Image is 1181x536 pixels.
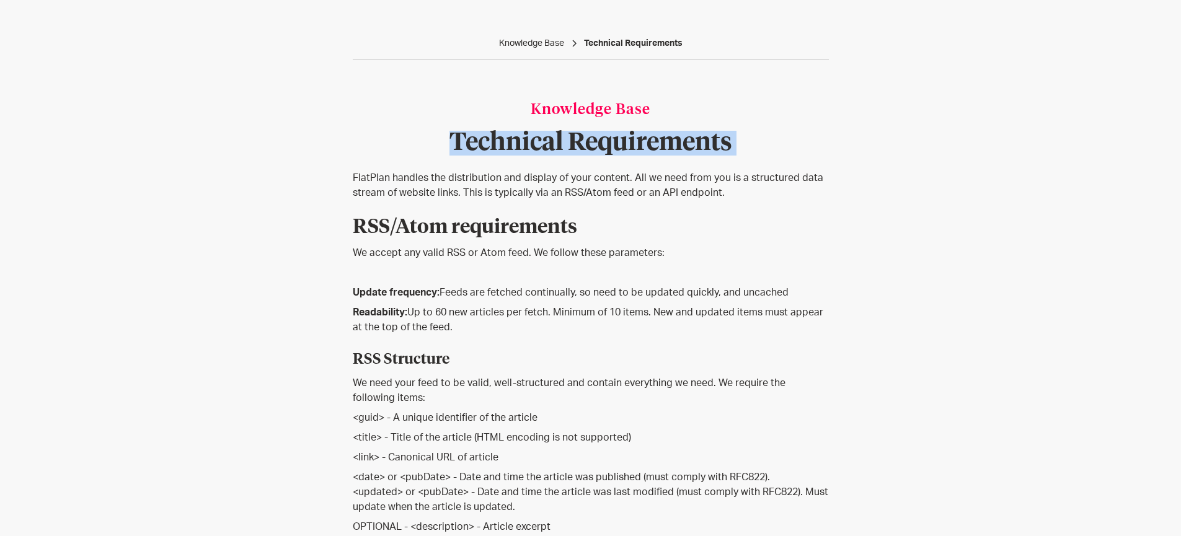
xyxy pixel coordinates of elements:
[353,450,829,465] p: <link> - Canonical URL of article
[353,470,829,514] p: <date> or <pubDate> - Date and time the article was published (must comply with RFC822). <updated...
[353,245,829,260] p: We accept any valid RSS or Atom feed. We follow these parameters:
[584,37,683,50] a: Technical Requirements
[353,170,829,200] p: FlatPlan handles the distribution and display of your content. All we need from you is a structur...
[353,340,829,371] h5: RSS Structure
[353,410,829,425] p: <guid> - A unique identifier of the article
[353,307,407,317] strong: Readability:
[353,376,829,405] p: We need your feed to be valid, well-structured and contain everything we need. We require the fol...
[353,265,829,280] p: ‍
[499,37,564,50] a: Knowledge Base
[353,430,829,445] p: <title> - Title of the article (HTML encoding is not supported)
[353,205,829,241] h4: RSS/Atom requirements
[353,285,829,300] p: Feeds are fetched continually, so need to be updated quickly, and uncached
[353,519,829,534] p: OPTIONAL - <description> - Article excerpt
[353,288,440,297] strong: Update frequency:
[353,100,829,121] div: Knowledge Base
[353,131,829,156] h1: Technical Requirements
[353,305,829,335] p: Up to 60 new articles per fetch. Minimum of 10 items. New and updated items must appear at the to...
